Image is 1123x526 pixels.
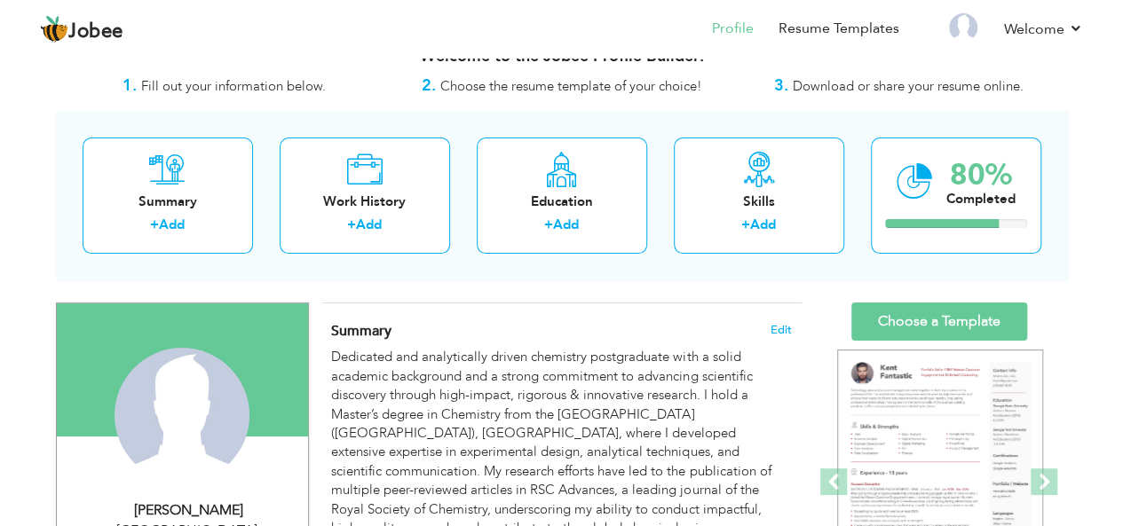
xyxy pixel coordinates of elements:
[56,48,1068,66] h3: Welcome to the Jobee Profile Builder!
[347,216,356,234] label: +
[440,77,702,95] span: Choose the resume template of your choice!
[356,216,382,233] a: Add
[771,324,792,336] span: Edit
[97,192,239,211] div: Summary
[115,348,249,483] img: Saira Hafeez
[141,77,326,95] span: Fill out your information below.
[422,75,436,97] strong: 2.
[70,500,308,521] div: [PERSON_NAME]
[544,216,553,234] label: +
[331,321,391,341] span: Summary
[741,216,750,234] label: +
[294,192,436,211] div: Work History
[712,19,754,39] a: Profile
[491,192,633,211] div: Education
[159,216,185,233] a: Add
[553,216,579,233] a: Add
[946,161,1016,190] div: 80%
[68,22,123,42] span: Jobee
[946,190,1016,208] div: Completed
[949,13,977,42] img: Profile Img
[779,19,899,39] a: Resume Templates
[688,192,830,211] div: Skills
[331,322,791,340] h4: Adding a summary is a quick and easy way to highlight your experience and interests.
[774,75,788,97] strong: 3.
[1004,19,1083,40] a: Welcome
[150,216,159,234] label: +
[40,15,123,43] a: Jobee
[793,77,1024,95] span: Download or share your resume online.
[123,75,137,97] strong: 1.
[750,216,776,233] a: Add
[40,15,68,43] img: jobee.io
[851,302,1027,341] a: Choose a Template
